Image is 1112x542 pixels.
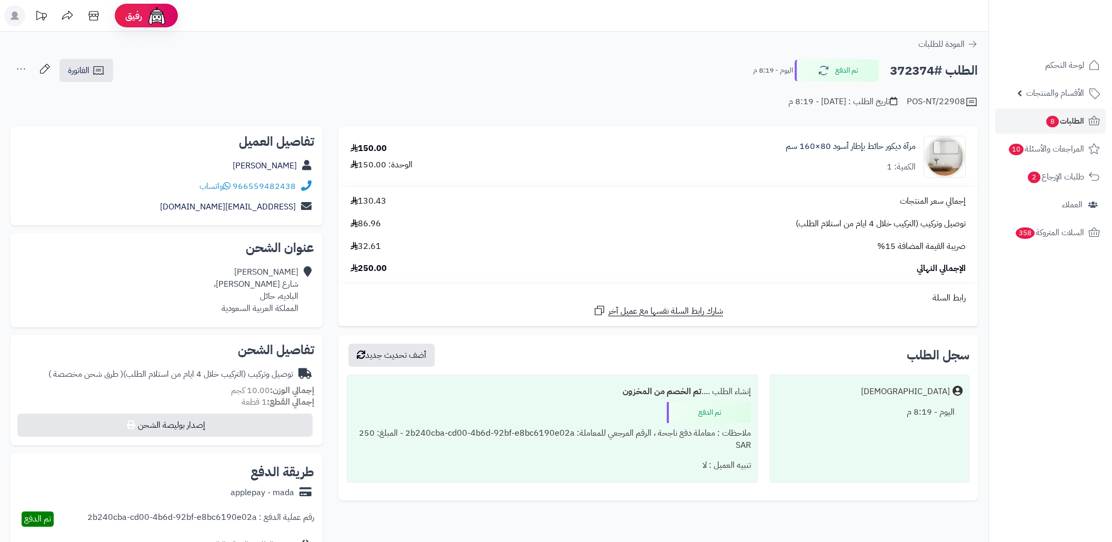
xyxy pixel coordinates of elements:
strong: إجمالي الوزن: [270,384,314,397]
div: [PERSON_NAME] شارع [PERSON_NAME]، الباديه، حائل المملكة العربية السعودية [214,266,298,314]
a: العملاء [995,192,1106,217]
span: ( طرق شحن مخصصة ) [48,368,123,380]
h2: عنوان الشحن [19,242,314,254]
button: أضف تحديث جديد [348,344,435,367]
h3: سجل الطلب [907,349,969,362]
div: رابط السلة [343,292,974,304]
img: 1753778503-1-90x90.jpg [924,136,965,178]
a: العودة للطلبات [918,38,978,51]
span: توصيل وتركيب (التركيب خلال 4 ايام من استلام الطلب) [796,218,966,230]
a: [EMAIL_ADDRESS][DOMAIN_NAME] [160,200,296,213]
h2: طريقة الدفع [251,466,314,478]
span: تم الدفع [24,513,51,525]
span: ضريبة القيمة المضافة 15% [877,240,966,253]
div: [DEMOGRAPHIC_DATA] [861,386,950,398]
span: العودة للطلبات [918,38,965,51]
div: applepay - mada [231,487,294,499]
img: ai-face.png [146,5,167,26]
div: تاريخ الطلب : [DATE] - 8:19 م [788,96,897,108]
div: رقم عملية الدفع : 2b240cba-cd00-4b6d-92bf-e8bc6190e02a [87,511,314,527]
a: الطلبات8 [995,108,1106,134]
span: طلبات الإرجاع [1027,169,1084,184]
b: تم الخصم من المخزون [623,385,702,398]
small: 10.00 كجم [231,384,314,397]
span: السلات المتروكة [1015,225,1084,240]
div: الوحدة: 150.00 [350,159,413,171]
span: 32.61 [350,240,381,253]
span: إجمالي سعر المنتجات [900,195,966,207]
span: الإجمالي النهائي [917,263,966,275]
div: إنشاء الطلب .... [354,382,751,402]
a: المراجعات والأسئلة10 [995,136,1106,162]
span: 2 [1028,172,1040,183]
a: [PERSON_NAME] [233,159,297,172]
div: اليوم - 8:19 م [777,402,963,423]
div: تنبيه العميل : لا [354,455,751,476]
span: لوحة التحكم [1045,58,1084,73]
span: الأقسام والمنتجات [1026,86,1084,101]
a: تحديثات المنصة [28,5,54,29]
span: 10 [1009,144,1024,155]
span: رفيق [125,9,142,22]
h2: تفاصيل الشحن [19,344,314,356]
span: العملاء [1062,197,1083,212]
span: 130.43 [350,195,386,207]
strong: إجمالي القطع: [267,396,314,408]
a: طلبات الإرجاع2 [995,164,1106,189]
div: تم الدفع [667,402,751,423]
span: شارك رابط السلة نفسها مع عميل آخر [608,305,723,317]
button: تم الدفع [795,59,879,82]
a: السلات المتروكة358 [995,220,1106,245]
div: 150.00 [350,143,387,155]
div: ملاحظات : معاملة دفع ناجحة ، الرقم المرجعي للمعاملة: 2b240cba-cd00-4b6d-92bf-e8bc6190e02a - المبل... [354,423,751,456]
span: 86.96 [350,218,381,230]
span: 250.00 [350,263,387,275]
div: POS-NT/22908 [907,96,978,108]
a: شارك رابط السلة نفسها مع عميل آخر [593,304,723,317]
span: الفاتورة [68,64,89,77]
span: الطلبات [1045,114,1084,128]
button: إصدار بوليصة الشحن [17,414,313,437]
a: واتساب [199,180,231,193]
a: الفاتورة [59,59,113,82]
small: اليوم - 8:19 م [753,65,793,76]
div: توصيل وتركيب (التركيب خلال 4 ايام من استلام الطلب) [48,368,293,380]
a: لوحة التحكم [995,53,1106,78]
div: الكمية: 1 [887,161,916,173]
span: 358 [1016,227,1035,239]
h2: تفاصيل العميل [19,135,314,148]
span: المراجعات والأسئلة [1008,142,1084,156]
span: 8 [1046,116,1059,127]
a: مرآة ديكور حائط بإطار أسود 80×160 سم [786,140,916,153]
a: 966559482438 [233,180,296,193]
small: 1 قطعة [242,396,314,408]
h2: الطلب #372374 [890,60,978,82]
